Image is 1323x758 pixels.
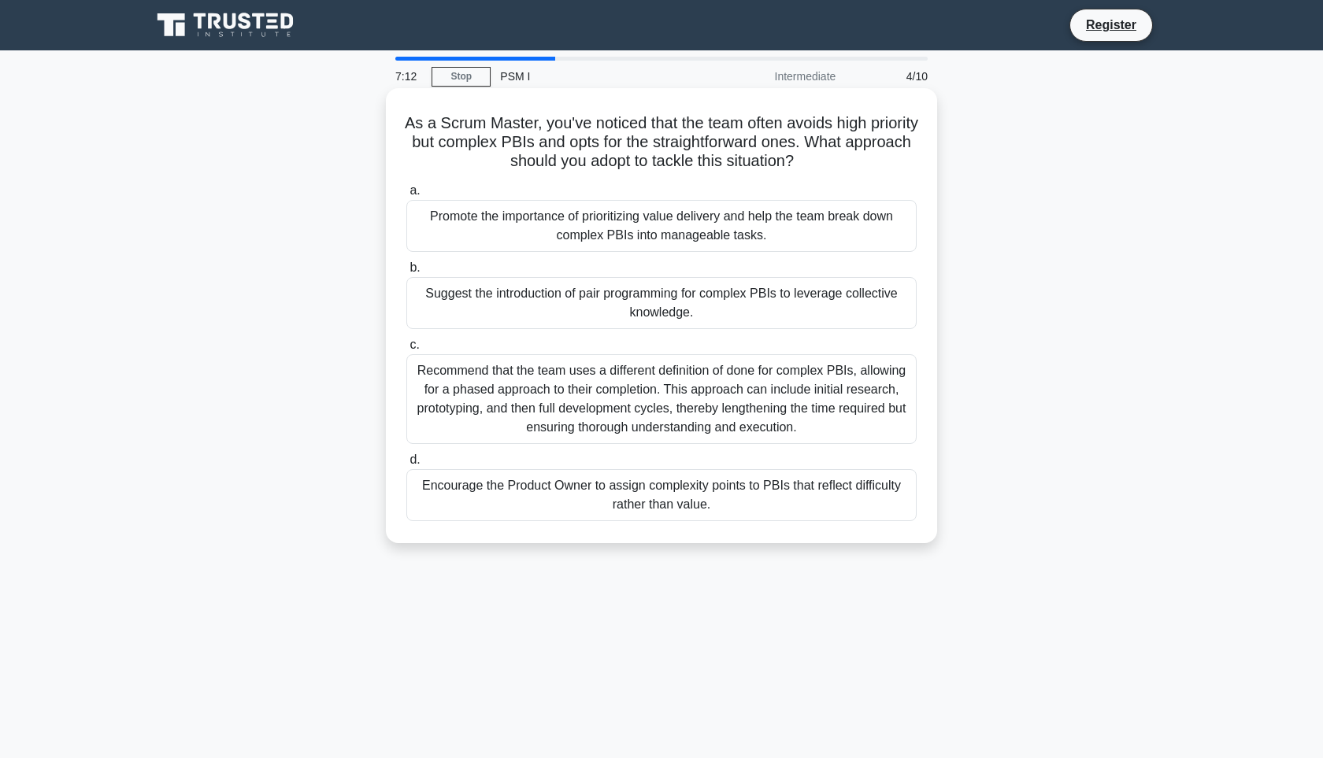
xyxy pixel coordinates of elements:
div: Promote the importance of prioritizing value delivery and help the team break down complex PBIs i... [406,200,917,252]
a: Stop [432,67,491,87]
span: d. [409,453,420,466]
span: a. [409,183,420,197]
div: Suggest the introduction of pair programming for complex PBIs to leverage collective knowledge. [406,277,917,329]
div: PSM I [491,61,707,92]
div: 7:12 [386,61,432,92]
span: c. [409,338,419,351]
div: Intermediate [707,61,845,92]
div: Recommend that the team uses a different definition of done for complex PBIs, allowing for a phas... [406,354,917,444]
span: b. [409,261,420,274]
div: Encourage the Product Owner to assign complexity points to PBIs that reflect difficulty rather th... [406,469,917,521]
div: 4/10 [845,61,937,92]
a: Register [1077,15,1146,35]
h5: As a Scrum Master, you've noticed that the team often avoids high priority but complex PBIs and o... [405,113,918,172]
